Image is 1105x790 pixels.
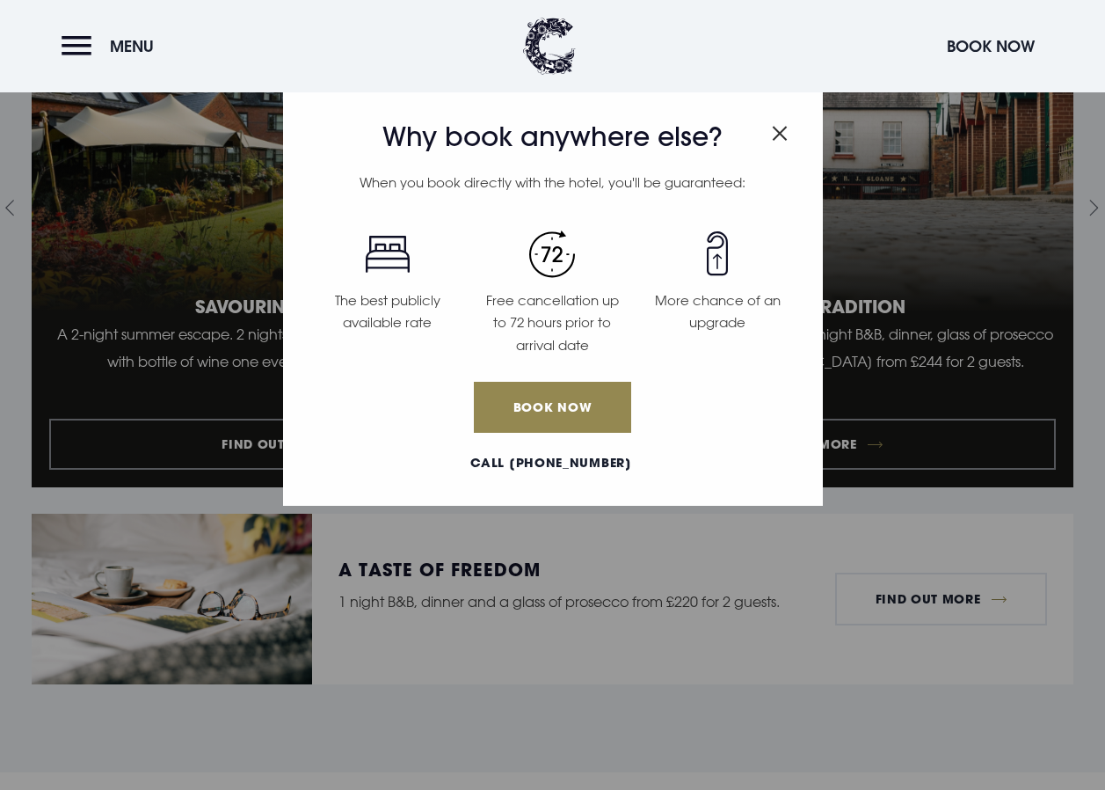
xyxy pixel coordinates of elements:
[645,289,789,334] p: More chance of an upgrade
[305,121,801,153] h3: Why book anywhere else?
[316,289,460,334] p: The best publicly available rate
[772,116,788,144] button: Close modal
[305,172,801,194] p: When you book directly with the hotel, you'll be guaranteed:
[938,27,1043,65] button: Book Now
[62,27,163,65] button: Menu
[481,289,625,357] p: Free cancellation up to 72 hours prior to arrival date
[523,18,576,75] img: Clandeboye Lodge
[305,454,798,472] a: Call [PHONE_NUMBER]
[474,382,630,433] a: Book Now
[110,36,154,56] span: Menu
